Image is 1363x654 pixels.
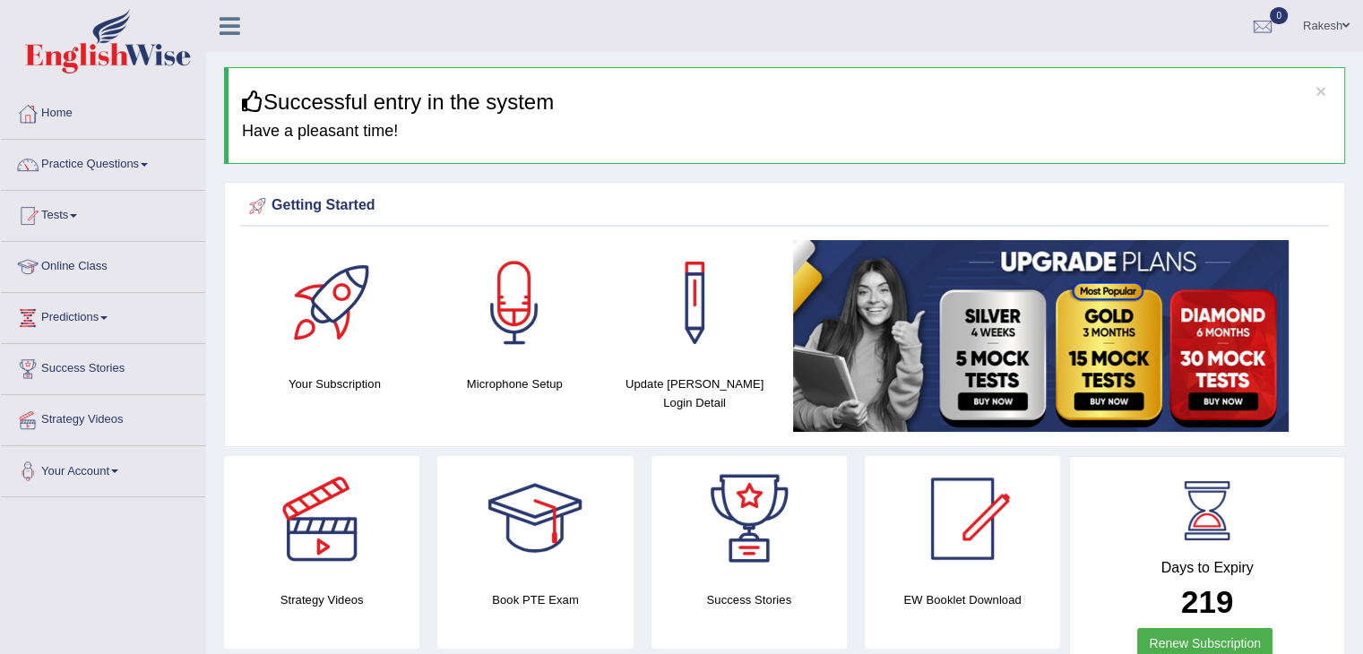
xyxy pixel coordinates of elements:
[1,446,205,491] a: Your Account
[254,374,416,393] h4: Your Subscription
[1,293,205,338] a: Predictions
[865,590,1060,609] h4: EW Booklet Download
[434,374,596,393] h4: Microphone Setup
[1,89,205,133] a: Home
[245,193,1324,219] div: Getting Started
[1,191,205,236] a: Tests
[1316,82,1326,100] button: ×
[1181,584,1233,619] b: 219
[1,395,205,440] a: Strategy Videos
[1090,560,1324,576] h4: Days to Expiry
[1,242,205,287] a: Online Class
[224,590,419,609] h4: Strategy Videos
[793,240,1289,432] img: small5.jpg
[614,374,776,412] h4: Update [PERSON_NAME] Login Detail
[1,344,205,389] a: Success Stories
[242,90,1331,114] h3: Successful entry in the system
[651,590,847,609] h4: Success Stories
[437,590,633,609] h4: Book PTE Exam
[242,123,1331,141] h4: Have a pleasant time!
[1,140,205,185] a: Practice Questions
[1270,7,1288,24] span: 0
